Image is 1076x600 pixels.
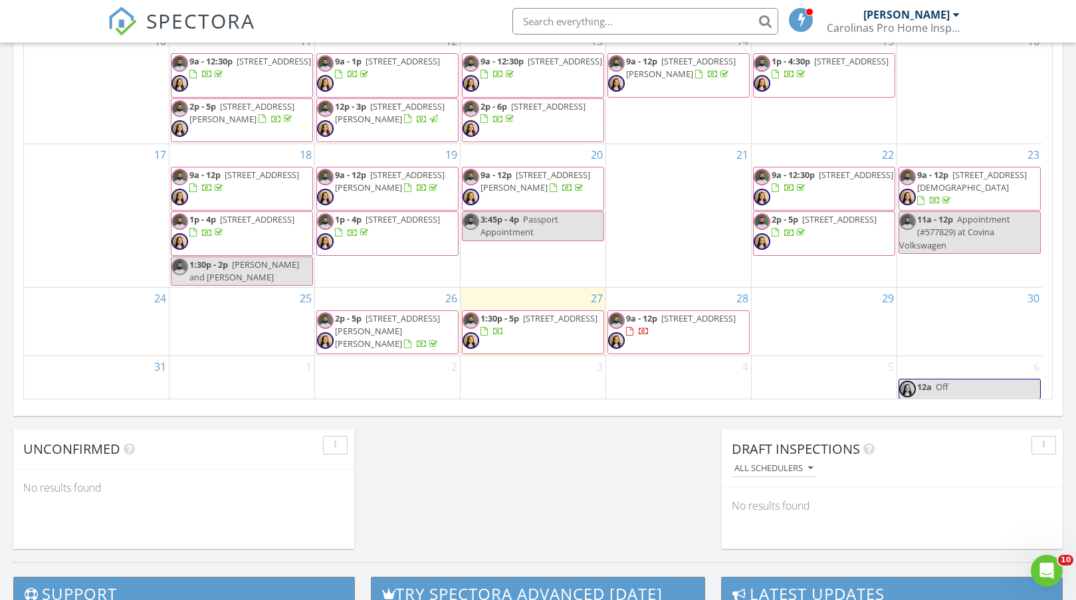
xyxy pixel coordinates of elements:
img: my_photo.jpeg [171,258,188,275]
img: sarahs_photo_1.jpg [317,75,334,92]
span: Unconfirmed [23,440,120,458]
a: 9a - 12p [STREET_ADDRESS] [171,167,313,211]
span: 2p - 5p [189,100,216,112]
span: [STREET_ADDRESS][PERSON_NAME][PERSON_NAME] [335,312,440,350]
td: Go to September 1, 2025 [169,356,315,401]
a: Go to August 22, 2025 [879,144,897,165]
div: No results found [722,488,1063,524]
span: [STREET_ADDRESS][PERSON_NAME] [481,169,590,193]
img: sarahs_photo_1.jpg [171,233,188,250]
img: my_photo.jpeg [754,55,770,72]
img: my_photo.jpeg [463,55,479,72]
a: 9a - 12p [STREET_ADDRESS] [189,169,299,193]
td: Go to August 20, 2025 [461,144,606,287]
a: Go to September 6, 2025 [1031,356,1042,377]
a: Go to August 31, 2025 [152,356,169,377]
a: Go to September 4, 2025 [740,356,751,377]
img: my_photo.jpeg [608,312,625,329]
div: Carolinas Pro Home Inspections LLC [827,21,960,35]
span: [PERSON_NAME] and [PERSON_NAME] [189,258,299,283]
a: Go to August 18, 2025 [297,144,314,165]
span: Passport Appointment [481,213,558,238]
img: my_photo.jpeg [608,55,625,72]
img: sarahs_photo_1.jpg [171,189,188,205]
img: my_photo.jpeg [317,55,334,72]
img: my_photo.jpeg [171,100,188,117]
img: sarahs_photo_1.jpg [899,381,916,397]
a: Go to August 17, 2025 [152,144,169,165]
td: Go to August 17, 2025 [24,144,169,287]
a: Go to September 1, 2025 [303,356,314,377]
span: 9a - 12:30p [189,55,233,67]
img: sarahs_photo_1.jpg [899,189,916,205]
a: Go to August 19, 2025 [443,144,460,165]
a: 2p - 5p [STREET_ADDRESS][PERSON_NAME] [171,98,313,142]
img: my_photo.jpeg [317,169,334,185]
a: 2p - 5p [STREET_ADDRESS][PERSON_NAME][PERSON_NAME] [335,312,440,350]
img: sarahs_photo_1.jpg [463,120,479,137]
span: [STREET_ADDRESS] [511,100,586,112]
span: Appointment (#577829) at Covina Volkswagen [899,213,1010,250]
span: [STREET_ADDRESS][PERSON_NAME] [626,55,736,80]
img: my_photo.jpeg [171,169,188,185]
a: 9a - 12:30p [STREET_ADDRESS] [189,55,311,80]
a: Go to August 30, 2025 [1025,288,1042,309]
span: 12a [917,381,932,393]
td: Go to August 16, 2025 [897,31,1042,144]
img: my_photo.jpeg [899,213,916,230]
span: [STREET_ADDRESS] [225,169,299,181]
a: Go to August 20, 2025 [588,144,605,165]
span: 9a - 12:30p [772,169,815,181]
img: sarahs_photo_1.jpg [463,75,479,92]
a: 9a - 12p [STREET_ADDRESS][PERSON_NAME] [607,53,750,97]
img: my_photo.jpeg [754,213,770,230]
a: 9a - 12:30p [STREET_ADDRESS] [772,169,893,193]
img: my_photo.jpeg [463,213,479,230]
span: 9a - 12p [335,169,366,181]
img: my_photo.jpeg [171,213,188,230]
a: 1p - 4p [STREET_ADDRESS] [171,211,313,255]
td: Go to August 25, 2025 [169,288,315,356]
a: 2p - 5p [STREET_ADDRESS][PERSON_NAME][PERSON_NAME] [316,310,459,354]
a: Go to August 23, 2025 [1025,144,1042,165]
span: SPECTORA [146,7,255,35]
span: Off [936,381,948,393]
img: my_photo.jpeg [317,312,334,329]
iframe: Intercom live chat [1031,555,1063,587]
a: 1p - 4:30p [STREET_ADDRESS] [753,53,895,97]
td: Go to September 4, 2025 [605,356,751,401]
span: 2p - 6p [481,100,507,112]
img: sarahs_photo_1.jpg [171,120,188,137]
a: 9a - 12p [STREET_ADDRESS][PERSON_NAME] [626,55,736,80]
img: sarahs_photo_1.jpg [754,75,770,92]
td: Go to August 19, 2025 [315,144,461,287]
a: 2p - 5p [STREET_ADDRESS] [772,213,877,238]
div: No results found [13,470,354,506]
td: Go to September 3, 2025 [461,356,606,401]
span: 1p - 4p [189,213,216,225]
a: 2p - 6p [STREET_ADDRESS] [462,98,604,142]
img: my_photo.jpeg [317,100,334,117]
span: [STREET_ADDRESS] [366,55,440,67]
img: sarahs_photo_1.jpg [317,332,334,349]
img: sarahs_photo_1.jpg [608,332,625,349]
span: [STREET_ADDRESS] [814,55,889,67]
img: sarahs_photo_1.jpg [608,75,625,92]
img: sarahs_photo_1.jpg [754,189,770,205]
span: [STREET_ADDRESS] [237,55,311,67]
a: 2p - 5p [STREET_ADDRESS] [753,211,895,255]
span: 9a - 12p [917,169,948,181]
a: Go to August 27, 2025 [588,288,605,309]
input: Search everything... [512,8,778,35]
span: 11a - 12p [917,213,953,225]
a: 9a - 12:30p [STREET_ADDRESS] [171,53,313,97]
img: my_photo.jpeg [463,169,479,185]
td: Go to August 13, 2025 [461,31,606,144]
a: 12p - 3p [STREET_ADDRESS][PERSON_NAME] [316,98,459,142]
td: Go to August 29, 2025 [751,288,897,356]
span: 2p - 5p [335,312,362,324]
span: 9a - 12p [189,169,221,181]
a: 1:30p - 5p [STREET_ADDRESS] [462,310,604,354]
a: 1p - 4:30p [STREET_ADDRESS] [772,55,889,80]
a: 9a - 12p [STREET_ADDRESS] [607,310,750,354]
